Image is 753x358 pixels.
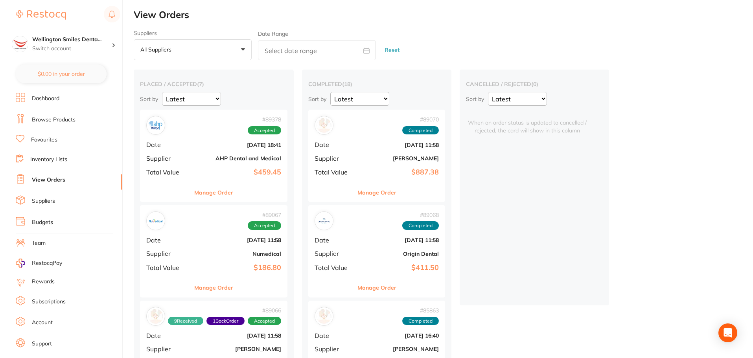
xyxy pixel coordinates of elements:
[146,250,189,257] span: Supplier
[146,237,189,244] span: Date
[195,332,281,339] b: [DATE] 11:58
[317,118,331,133] img: Henry Schein Halas
[140,81,287,88] h2: placed / accepted ( 7 )
[146,141,189,148] span: Date
[32,259,62,267] span: RestocqPay
[32,95,59,103] a: Dashboard
[146,332,189,339] span: Date
[16,64,107,83] button: $0.00 in your order
[308,95,326,103] p: Sort by
[315,332,354,339] span: Date
[402,116,439,123] span: # 89070
[258,40,376,60] input: Select date range
[248,212,281,218] span: # 89067
[12,36,28,52] img: Wellington Smiles Dental
[466,95,484,103] p: Sort by
[16,10,66,20] img: Restocq Logo
[360,264,439,272] b: $411.50
[360,251,439,257] b: Origin Dental
[360,155,439,162] b: [PERSON_NAME]
[360,142,439,148] b: [DATE] 11:58
[195,264,281,272] b: $186.80
[357,183,396,202] button: Manage Order
[32,176,65,184] a: View Orders
[195,168,281,176] b: $459.45
[315,169,354,176] span: Total Value
[248,221,281,230] span: Accepted
[148,118,163,133] img: AHP Dental and Medical
[360,237,439,243] b: [DATE] 11:58
[134,9,753,20] h2: View Orders
[402,307,439,314] span: # 85863
[317,309,331,324] img: Adam Dental
[258,31,288,37] label: Date Range
[148,213,163,228] img: Numedical
[140,95,158,103] p: Sort by
[195,237,281,243] b: [DATE] 11:58
[194,183,233,202] button: Manage Order
[32,278,55,286] a: Rewards
[382,40,402,61] button: Reset
[140,110,287,202] div: AHP Dental and Medical#89378AcceptedDate[DATE] 18:41SupplierAHP Dental and MedicalTotal Value$459...
[402,126,439,135] span: Completed
[402,212,439,218] span: # 89068
[360,346,439,352] b: [PERSON_NAME]
[32,116,75,124] a: Browse Products
[32,340,52,348] a: Support
[206,317,245,325] span: Back orders
[315,264,354,271] span: Total Value
[32,36,112,44] h4: Wellington Smiles Dental
[146,264,189,271] span: Total Value
[140,46,175,53] p: All suppliers
[248,126,281,135] span: Accepted
[16,259,25,268] img: RestocqPay
[31,136,57,144] a: Favourites
[195,142,281,148] b: [DATE] 18:41
[248,116,281,123] span: # 89378
[315,250,354,257] span: Supplier
[32,298,66,306] a: Subscriptions
[30,156,67,163] a: Inventory Lists
[168,307,281,314] span: # 89066
[195,346,281,352] b: [PERSON_NAME]
[315,141,354,148] span: Date
[32,45,112,53] p: Switch account
[148,309,163,324] img: Adam Dental
[402,317,439,325] span: Completed
[32,319,53,327] a: Account
[32,218,53,226] a: Budgets
[32,197,55,205] a: Suppliers
[315,155,354,162] span: Supplier
[134,30,252,36] label: Suppliers
[146,155,189,162] span: Supplier
[357,278,396,297] button: Manage Order
[194,278,233,297] button: Manage Order
[402,221,439,230] span: Completed
[360,332,439,339] b: [DATE] 16:40
[248,317,281,325] span: Accepted
[32,239,46,247] a: Team
[168,317,203,325] span: Received
[134,39,252,61] button: All suppliers
[466,81,603,88] h2: cancelled / rejected ( 0 )
[308,81,445,88] h2: completed ( 18 )
[195,155,281,162] b: AHP Dental and Medical
[360,168,439,176] b: $887.38
[195,251,281,257] b: Numedical
[466,110,589,134] span: When an order status is updated to cancelled / rejected, the card will show in this column
[718,323,737,342] div: Open Intercom Messenger
[146,345,189,352] span: Supplier
[315,237,354,244] span: Date
[317,213,331,228] img: Origin Dental
[16,6,66,24] a: Restocq Logo
[140,205,287,297] div: Numedical#89067AcceptedDate[DATE] 11:58SupplierNumedicalTotal Value$186.80Manage Order
[146,169,189,176] span: Total Value
[315,345,354,352] span: Supplier
[16,259,62,268] a: RestocqPay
